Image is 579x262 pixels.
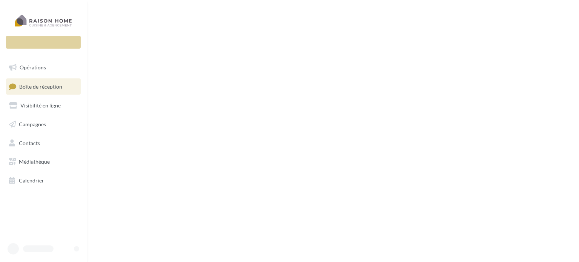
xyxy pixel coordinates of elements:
a: Opérations [5,60,82,75]
a: Médiathèque [5,154,82,170]
span: Boîte de réception [19,83,62,89]
a: Calendrier [5,173,82,188]
a: Boîte de réception [5,78,82,95]
a: Contacts [5,135,82,151]
span: Opérations [20,64,46,70]
div: Nouvelle campagne [6,36,81,49]
span: Campagnes [19,121,46,127]
a: Campagnes [5,116,82,132]
a: Visibilité en ligne [5,98,82,113]
span: Calendrier [19,177,44,184]
span: Médiathèque [19,158,50,165]
span: Visibilité en ligne [20,102,61,109]
span: Contacts [19,139,40,146]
